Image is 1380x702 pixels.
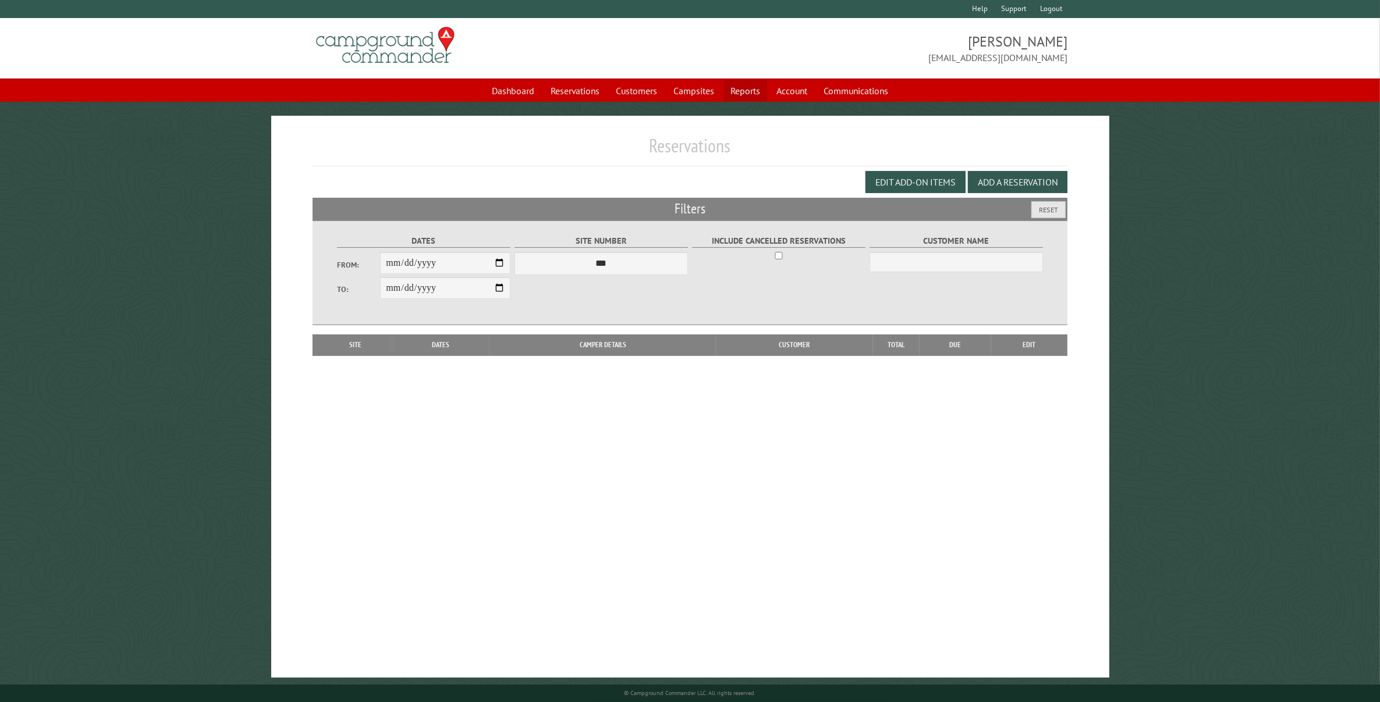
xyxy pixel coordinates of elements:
[865,171,966,193] button: Edit Add-on Items
[318,334,392,355] th: Site
[920,334,991,355] th: Due
[723,80,767,102] a: Reports
[544,80,606,102] a: Reservations
[625,689,756,697] small: © Campground Commander LLC. All rights reserved.
[690,32,1068,65] span: [PERSON_NAME] [EMAIL_ADDRESS][DOMAIN_NAME]
[337,259,381,270] label: From:
[489,334,716,355] th: Camper Details
[609,80,664,102] a: Customers
[873,334,920,355] th: Total
[817,80,895,102] a: Communications
[1031,201,1066,218] button: Reset
[666,80,721,102] a: Campsites
[392,334,489,355] th: Dates
[692,234,866,248] label: Include Cancelled Reservations
[716,334,872,355] th: Customer
[991,334,1068,355] th: Edit
[313,198,1068,220] h2: Filters
[769,80,814,102] a: Account
[337,284,381,295] label: To:
[485,80,541,102] a: Dashboard
[337,234,511,248] label: Dates
[515,234,689,248] label: Site Number
[870,234,1044,248] label: Customer Name
[313,23,458,68] img: Campground Commander
[313,134,1068,166] h1: Reservations
[968,171,1067,193] button: Add a Reservation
